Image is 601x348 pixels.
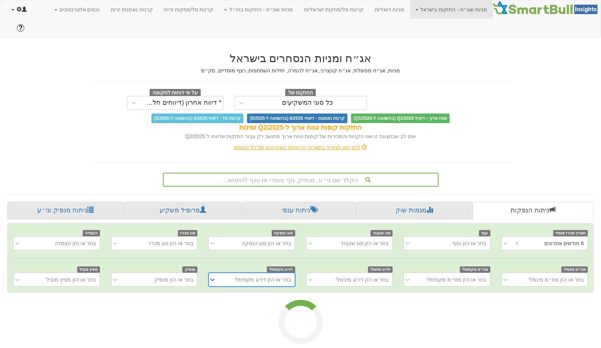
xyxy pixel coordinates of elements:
[124,202,242,219] a: פרופיל משקיע
[7,202,124,219] a: ניתוח מנפיק וני״ע
[11,19,30,37] a: ?
[341,240,389,247] div: בחר או הזן סוג שעבוד
[158,0,219,19] a: קרנות סל/מחקות זרות
[493,0,601,15] img: Smartbull
[298,0,369,19] a: קרנות סל/מחקות ישראליות
[242,240,291,247] div: בחר או הזן סוג הנפקה
[49,0,105,19] a: נכסים אלטרנטיבים
[91,52,510,64] h2: אג״ח ומניות הנסחרים בישראל
[368,266,393,273] span: דירוג מינימלי
[235,276,291,283] div: בחר או הזן דירוג מקסימלי
[242,202,356,219] a: ניתוח ענפי
[151,114,243,123] span: קרנות סל - דיווחי 6/2025 (בהשוואה ל-5/2025)
[19,24,23,32] span: ?
[83,230,100,236] span: הצמדה
[247,114,347,123] span: קרנות נאמנות - דיווחי 6/2025 (בהשוואה ל-5/2025)
[460,266,490,273] span: מח״מ מקסימלי
[182,266,197,273] span: מנפיק
[178,230,198,236] span: סוג מכרז
[336,276,389,283] div: בחר או הזן דירוג מינימלי
[86,144,516,151] div: לחץ כאן לצפייה בתאריכי הדיווחים האחרונים של כל הגופים
[285,89,316,97] span: החזקות של
[154,276,193,283] div: בחר או הזן מנפיק
[553,230,588,236] span: תאריך מכרז מוסדי
[351,114,450,123] span: טווח ארוך - דיווחי Q2/2025 (בהשוואה ל-Q1/2025)
[164,173,438,186] div: הקלד שם ני״ע, מנפיק, גוף מוסדי או ענף לחיפוש...
[452,240,486,247] div: בחר או הזן ענף
[369,0,410,19] a: מניות דואליות
[426,276,486,283] div: בחר או הזן מח״מ מקסימלי
[219,0,298,19] a: מניות ואג״ח - החזקות בחו״ל
[410,0,493,19] a: מניות ואג״ח - החזקות בישראל
[479,230,490,236] span: ענף
[473,202,594,219] a: ניתוח הנפקות
[544,240,584,247] div: 6 חודשים אחרונים
[77,266,100,273] span: מפיץ מוביל
[149,240,194,247] div: בחר או הזן סוג מכרז
[105,0,158,19] a: קרנות נאמנות זרות
[267,266,295,273] span: דירוג מקסימלי
[46,276,96,283] div: בחר או הזן מפיץ מוביל
[371,230,393,236] span: סוג שעבוד
[91,68,510,73] h5: מניות, אג״ח ממשלתי, אג״ח קונצרני, אג״ח להמרה, יחידות השתתפות, רצף מוסדיים, מק״מ
[150,89,201,97] span: על פי דוחות לתקופה
[282,99,333,107] div: כל סוגי המשקיעים
[91,123,510,133] div: החזקות קופות טווח ארוך ל-Q2/2025 זמינות
[356,202,472,219] a: מגמות שוק
[561,266,588,273] span: מח״מ מינמלי
[529,276,584,283] div: בחר או הזן מח״מ מינמלי
[142,99,222,107] div: * דיווח אחרון (דיווחים חלקיים)
[272,230,295,236] span: סוג הנפקה
[55,240,96,247] div: בחר או הזן הצמדה
[91,133,510,140] div: שים לב שבתצוגה זו שווי הקניות והמכירות של קופות טווח ארוך מחושב רק עבור החזקות שדווחו ל Q2/2025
